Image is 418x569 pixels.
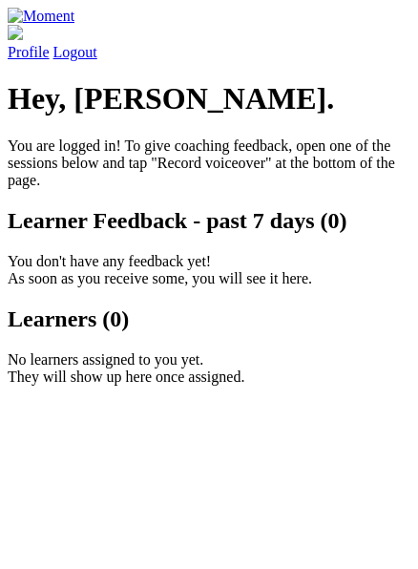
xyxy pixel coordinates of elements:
[8,81,410,116] h1: Hey, [PERSON_NAME].
[8,25,410,60] a: Profile
[8,25,23,40] img: default_avatar-b4e2223d03051bc43aaaccfb402a43260a3f17acc7fafc1603fdf008d6cba3c9.png
[8,351,410,386] p: No learners assigned to you yet. They will show up here once assigned.
[8,137,410,189] p: You are logged in! To give coaching feedback, open one of the sessions below and tap "Record voic...
[8,8,74,25] img: Moment
[8,208,410,234] h2: Learner Feedback - past 7 days (0)
[8,253,410,287] p: You don't have any feedback yet! As soon as you receive some, you will see it here.
[53,44,97,60] a: Logout
[8,306,410,332] h2: Learners (0)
